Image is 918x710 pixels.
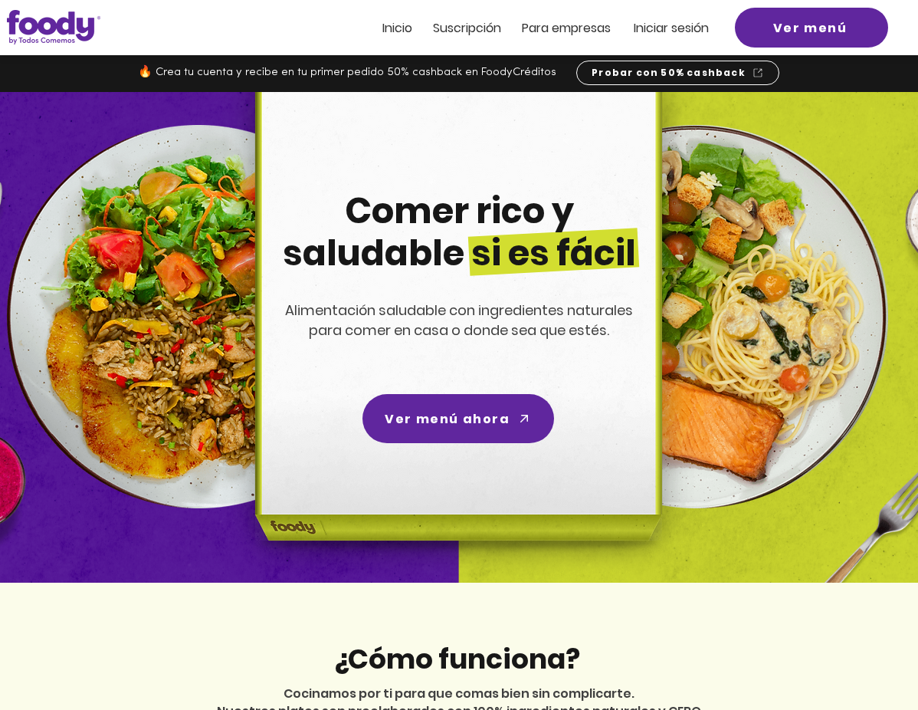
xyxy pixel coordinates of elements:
[829,621,903,695] iframe: Messagebird Livechat Widget
[138,67,556,78] span: 🔥 Crea tu cuenta y recibe en tu primer pedido 50% cashback en FoodyCréditos
[522,21,611,35] a: Para empresas
[362,394,554,443] a: Ver menú ahora
[212,92,700,583] img: headline-center-compress.png
[333,639,580,679] span: ¿Cómo funciona?
[283,186,636,278] span: Comer rico y saludable si es fácil
[7,125,390,508] img: left-dish-compress.png
[634,21,709,35] a: Iniciar sesión
[382,19,412,37] span: Inicio
[7,10,100,44] img: Logo_Foody V2.0.0 (3).png
[433,19,501,37] span: Suscripción
[773,18,848,38] span: Ver menú
[522,19,536,37] span: Pa
[634,19,709,37] span: Iniciar sesión
[433,21,501,35] a: Suscripción
[285,301,633,340] span: Alimentación saludable con ingredientes naturales para comer en casa o donde sea que estés.
[735,8,888,48] a: Ver menú
[385,409,510,429] span: Ver menú ahora
[382,21,412,35] a: Inicio
[284,685,634,702] span: Cocinamos por ti para que comas bien sin complicarte.
[576,61,779,85] a: Probar con 50% cashback
[592,66,746,80] span: Probar con 50% cashback
[536,19,611,37] span: ra empresas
